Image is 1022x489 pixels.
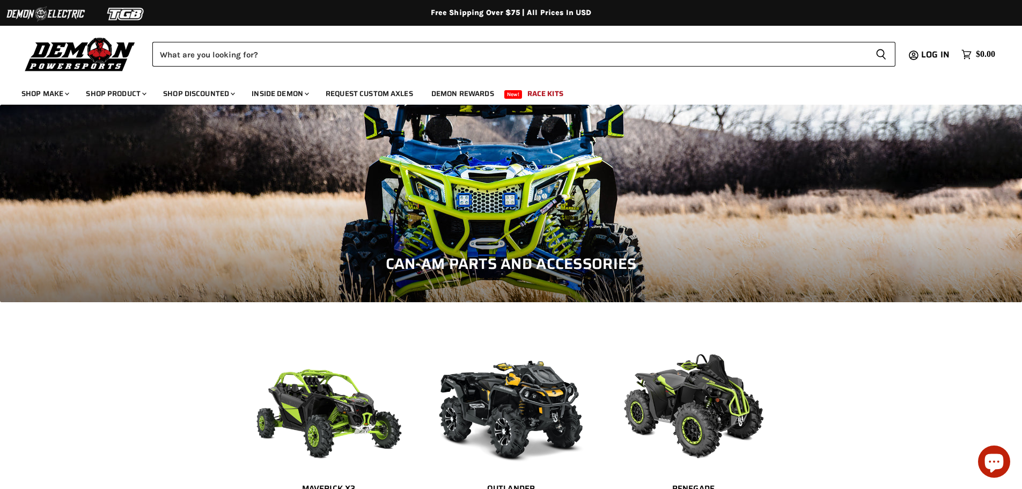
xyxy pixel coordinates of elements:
[423,83,502,105] a: Demon Rewards
[975,446,1013,480] inbox-online-store-chat: Shopify online store chat
[16,255,1006,273] h1: Can-Am Parts and Accessories
[248,334,409,469] img: Maverick X3
[13,78,992,105] ul: Main menu
[244,83,315,105] a: Inside Demon
[956,47,1001,62] a: $0.00
[318,83,421,105] a: Request Custom Axles
[504,90,523,99] span: New!
[13,83,76,105] a: Shop Make
[921,48,950,61] span: Log in
[867,42,895,67] button: Search
[152,42,867,67] input: Search
[152,42,895,67] form: Product
[431,334,592,469] img: Outlander
[519,83,571,105] a: Race Kits
[86,4,166,24] img: TGB Logo 2
[155,83,241,105] a: Shop Discounted
[916,50,956,60] a: Log in
[21,35,139,73] img: Demon Powersports
[5,4,86,24] img: Demon Electric Logo 2
[82,8,940,18] div: Free Shipping Over $75 | All Prices In USD
[78,83,153,105] a: Shop Product
[613,334,774,469] img: Renegade
[976,49,995,60] span: $0.00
